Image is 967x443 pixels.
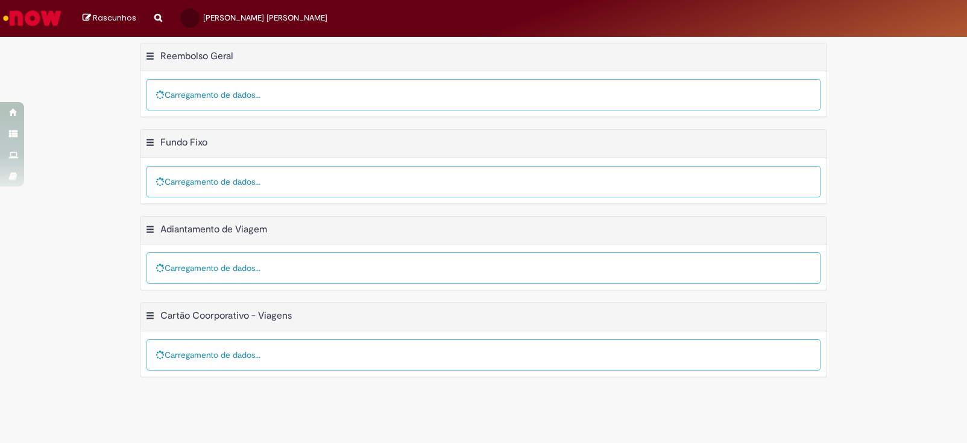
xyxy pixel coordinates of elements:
button: Reembolso Geral Menu de contexto [145,50,155,66]
h2: Reembolso Geral [160,50,233,62]
button: Cartão Coorporativo - Viagens Menu de contexto [145,310,155,325]
span: Rascunhos [93,12,136,24]
h2: Cartão Coorporativo - Viagens [160,310,292,322]
h2: Adiantamento de Viagem [160,223,267,235]
span: [PERSON_NAME] [PERSON_NAME] [203,13,327,23]
div: Carregamento de dados... [146,252,821,284]
div: Carregamento de dados... [146,79,821,110]
div: Carregamento de dados... [146,339,821,371]
button: Adiantamento de Viagem Menu de contexto [145,223,155,239]
h2: Fundo Fixo [160,136,207,148]
div: Carregamento de dados... [146,166,821,197]
button: Fundo Fixo Menu de contexto [145,136,155,152]
a: Rascunhos [83,13,136,24]
img: ServiceNow [1,6,63,30]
